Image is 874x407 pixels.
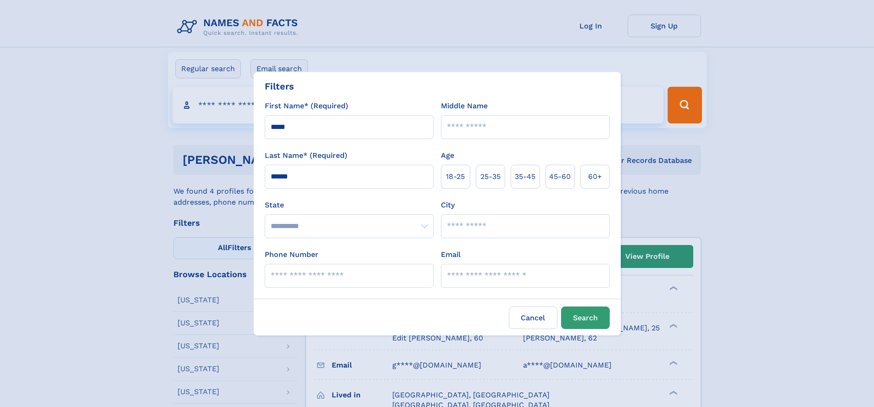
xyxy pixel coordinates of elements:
span: 60+ [588,171,602,182]
label: Phone Number [265,249,318,260]
label: Cancel [509,307,557,329]
label: Middle Name [441,100,488,112]
label: Email [441,249,461,260]
label: City [441,200,455,211]
span: 45‑60 [549,171,571,182]
label: State [265,200,434,211]
span: 35‑45 [515,171,535,182]
label: Age [441,150,454,161]
button: Search [561,307,610,329]
label: First Name* (Required) [265,100,348,112]
label: Last Name* (Required) [265,150,347,161]
div: Filters [265,79,294,93]
span: 25‑35 [480,171,501,182]
span: 18‑25 [446,171,465,182]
